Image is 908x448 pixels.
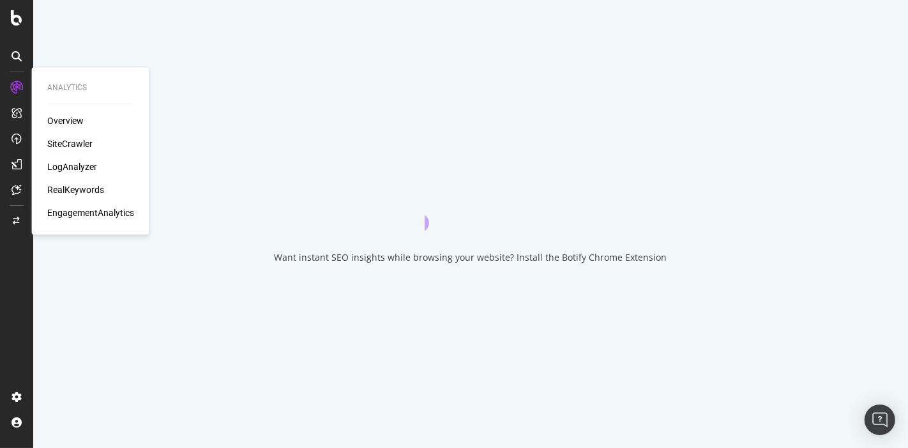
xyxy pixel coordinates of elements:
div: Analytics [47,82,134,93]
div: Open Intercom Messenger [865,405,895,435]
div: Want instant SEO insights while browsing your website? Install the Botify Chrome Extension [275,251,667,264]
a: EngagementAnalytics [47,206,134,219]
a: Overview [47,114,84,127]
div: animation [425,185,517,231]
a: SiteCrawler [47,137,93,150]
a: LogAnalyzer [47,160,97,173]
a: RealKeywords [47,183,104,196]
